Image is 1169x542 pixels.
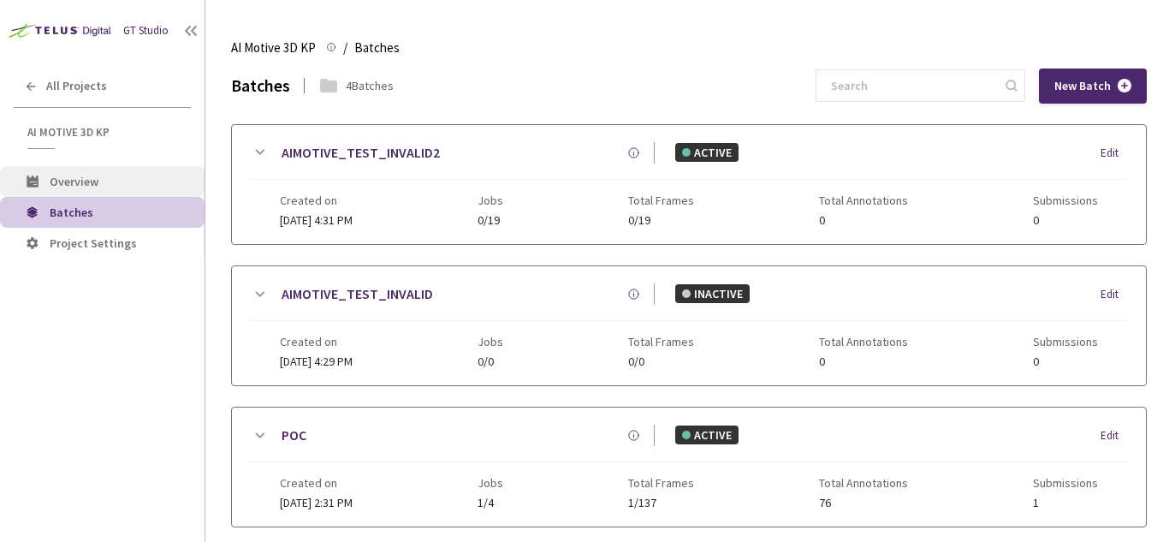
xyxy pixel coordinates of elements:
[282,283,433,305] a: AIMOTIVE_TEST_INVALID
[478,194,503,207] span: Jobs
[628,476,694,490] span: Total Frames
[1033,194,1098,207] span: Submissions
[280,354,353,369] span: [DATE] 4:29 PM
[628,355,694,368] span: 0/0
[819,214,908,227] span: 0
[282,425,306,446] a: POC
[280,194,353,207] span: Created on
[46,79,107,93] span: All Projects
[675,284,750,303] div: INACTIVE
[232,266,1146,385] div: AIMOTIVE_TEST_INVALIDINACTIVEEditCreated on[DATE] 4:29 PMJobs0/0Total Frames0/0Total Annotations0...
[282,142,440,164] a: AIMOTIVE_TEST_INVALID2
[280,495,353,510] span: [DATE] 2:31 PM
[1101,427,1129,444] div: Edit
[478,476,503,490] span: Jobs
[819,335,908,348] span: Total Annotations
[628,214,694,227] span: 0/19
[628,497,694,509] span: 1/137
[1101,145,1129,162] div: Edit
[231,38,316,58] span: AI Motive 3D KP
[280,212,353,228] span: [DATE] 4:31 PM
[123,23,169,39] div: GT Studio
[1054,79,1111,93] span: New Batch
[232,408,1146,527] div: POCACTIVEEditCreated on[DATE] 2:31 PMJobs1/4Total Frames1/137Total Annotations76Submissions1
[50,205,93,220] span: Batches
[1033,355,1098,368] span: 0
[819,355,908,368] span: 0
[628,194,694,207] span: Total Frames
[27,125,181,140] span: AI Motive 3D KP
[478,497,503,509] span: 1/4
[354,38,400,58] span: Batches
[50,174,98,189] span: Overview
[819,497,908,509] span: 76
[232,125,1146,244] div: AIMOTIVE_TEST_INVALID2ACTIVEEditCreated on[DATE] 4:31 PMJobs0/19Total Frames0/19Total Annotations...
[280,335,353,348] span: Created on
[628,335,694,348] span: Total Frames
[478,335,503,348] span: Jobs
[1033,476,1098,490] span: Submissions
[346,77,394,94] div: 4 Batches
[1033,335,1098,348] span: Submissions
[819,476,908,490] span: Total Annotations
[50,235,137,251] span: Project Settings
[280,476,353,490] span: Created on
[231,74,290,98] div: Batches
[343,38,347,58] li: /
[675,426,739,444] div: ACTIVE
[1033,214,1098,227] span: 0
[478,214,503,227] span: 0/19
[821,70,1003,101] input: Search
[1033,497,1098,509] span: 1
[819,194,908,207] span: Total Annotations
[478,355,503,368] span: 0/0
[1101,286,1129,303] div: Edit
[675,143,739,162] div: ACTIVE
